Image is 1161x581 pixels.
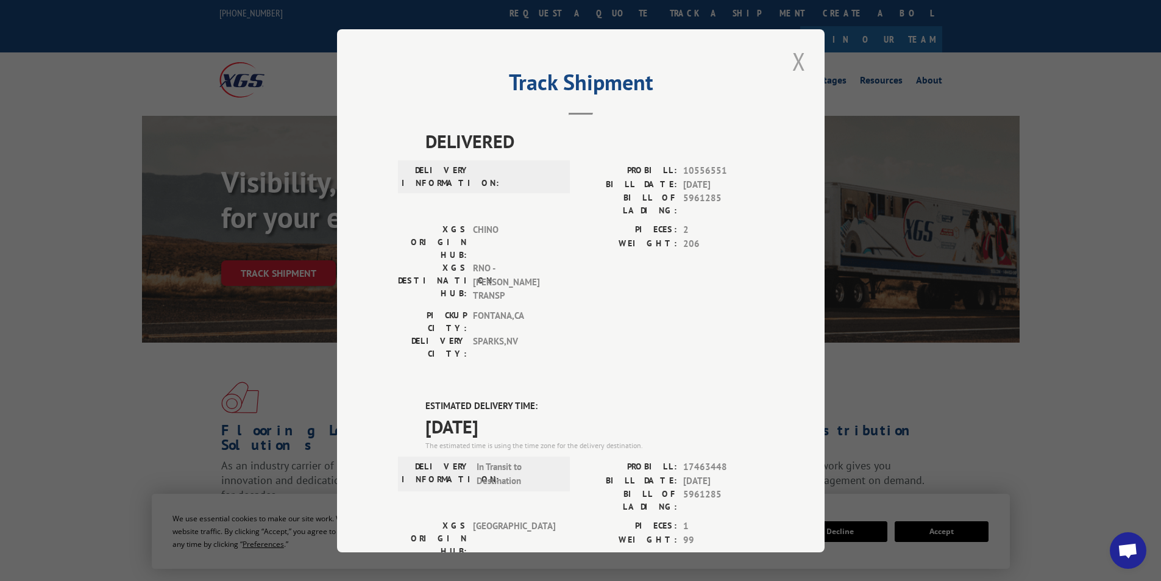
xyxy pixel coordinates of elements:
[581,223,677,237] label: PIECES:
[1110,532,1146,569] a: Open chat
[425,399,764,413] label: ESTIMATED DELIVERY TIME:
[581,237,677,251] label: WEIGHT:
[683,460,764,474] span: 17463448
[581,177,677,191] label: BILL DATE:
[398,519,467,558] label: XGS ORIGIN HUB:
[398,334,467,360] label: DELIVERY CITY:
[473,262,555,303] span: RNO - [PERSON_NAME] TRANSP
[398,308,467,334] label: PICKUP CITY:
[683,177,764,191] span: [DATE]
[402,460,470,488] label: DELIVERY INFORMATION:
[683,223,764,237] span: 2
[398,223,467,262] label: XGS ORIGIN HUB:
[398,262,467,303] label: XGS DESTINATION HUB:
[789,45,809,78] button: Close modal
[581,519,677,533] label: PIECES:
[398,74,764,97] h2: Track Shipment
[473,223,555,262] span: CHINO
[683,474,764,488] span: [DATE]
[683,533,764,547] span: 99
[581,488,677,513] label: BILL OF LADING:
[473,519,555,558] span: [GEOGRAPHIC_DATA]
[581,164,677,178] label: PROBILL:
[581,460,677,474] label: PROBILL:
[683,164,764,178] span: 10556551
[581,191,677,217] label: BILL OF LADING:
[402,164,470,190] label: DELIVERY INFORMATION:
[425,127,764,155] span: DELIVERED
[581,474,677,488] label: BILL DATE:
[683,191,764,217] span: 5961285
[683,237,764,251] span: 206
[473,334,555,360] span: SPARKS , NV
[683,519,764,533] span: 1
[425,440,764,451] div: The estimated time is using the time zone for the delivery destination.
[683,488,764,513] span: 5961285
[581,533,677,547] label: WEIGHT:
[477,460,559,488] span: In Transit to Destination
[425,413,764,440] span: [DATE]
[473,308,555,334] span: FONTANA , CA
